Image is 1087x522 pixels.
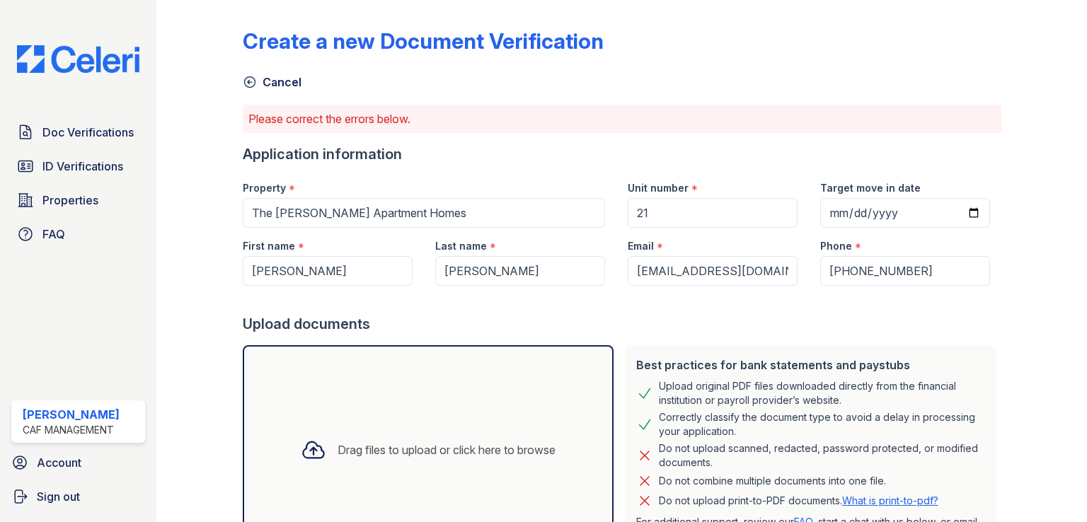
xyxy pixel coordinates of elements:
[243,181,286,195] label: Property
[37,454,81,471] span: Account
[243,144,1001,164] div: Application information
[11,152,145,180] a: ID Verifications
[659,472,886,489] div: Do not combine multiple documents into one file.
[243,239,295,253] label: First name
[636,356,984,373] div: Best practices for bank statements and paystubs
[820,239,852,253] label: Phone
[243,74,301,91] a: Cancel
[11,118,145,146] a: Doc Verifications
[6,45,151,73] img: CE_Logo_Blue-a8612792a0a2168367f1c8372b55b34899dd931a85d93a1a3d3e32e68fde9ad4.png
[42,124,134,141] span: Doc Verifications
[37,488,80,505] span: Sign out
[11,220,145,248] a: FAQ
[842,494,938,506] a: What is print-to-pdf?
[42,158,123,175] span: ID Verifications
[6,482,151,511] a: Sign out
[248,110,996,127] p: Please correct the errors below.
[6,448,151,477] a: Account
[23,406,120,423] div: [PERSON_NAME]
[659,379,984,407] div: Upload original PDF files downloaded directly from the financial institution or payroll provider’...
[628,181,689,195] label: Unit number
[42,192,98,209] span: Properties
[23,423,120,437] div: CAF Management
[243,28,604,54] div: Create a new Document Verification
[659,494,938,508] p: Do not upload print-to-PDF documents.
[435,239,487,253] label: Last name
[628,239,654,253] label: Email
[659,410,984,439] div: Correctly classify the document type to avoid a delay in processing your application.
[11,186,145,214] a: Properties
[338,441,556,458] div: Drag files to upload or click here to browse
[42,226,65,243] span: FAQ
[243,314,1001,334] div: Upload documents
[820,181,921,195] label: Target move in date
[659,441,984,470] div: Do not upload scanned, redacted, password protected, or modified documents.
